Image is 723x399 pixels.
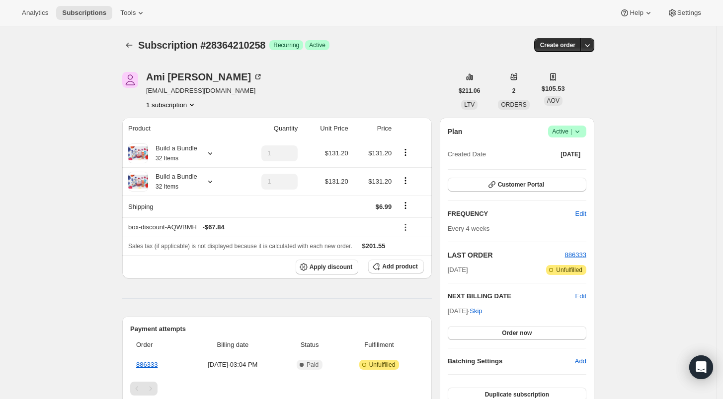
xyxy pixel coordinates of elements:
span: Ami Patel [122,72,138,88]
button: Help [614,6,659,20]
th: Product [122,118,238,139]
span: Skip [470,306,482,316]
span: Add [575,356,586,366]
div: Build a Bundle [148,172,197,192]
button: Skip [464,303,488,319]
span: Tools [120,9,136,17]
button: 886333 [565,250,586,260]
span: Customer Portal [498,181,544,189]
span: Subscription #28364210258 [138,40,265,51]
h2: LAST ORDER [448,250,565,260]
span: [DATE] [561,150,580,158]
button: Edit [569,206,592,222]
h2: FREQUENCY [448,209,575,219]
h2: Payment attempts [130,324,424,334]
button: Apply discount [296,260,359,274]
h2: NEXT BILLING DATE [448,291,575,301]
span: [DATE] [448,265,468,275]
span: Help [630,9,643,17]
span: [EMAIL_ADDRESS][DOMAIN_NAME] [146,86,263,96]
span: Billing date [187,340,279,350]
small: 32 Items [156,155,178,162]
button: Tools [114,6,152,20]
th: Shipping [122,196,238,217]
small: 32 Items [156,183,178,190]
button: Subscriptions [122,38,136,52]
span: $131.20 [368,178,392,185]
span: Create order [540,41,575,49]
button: [DATE] [555,147,586,161]
span: ORDERS [501,101,526,108]
nav: Pagination [130,382,424,396]
span: Created Date [448,149,486,159]
button: 2 [506,84,522,98]
span: Active [552,127,582,136]
span: Duplicate subscription [485,391,549,399]
button: Create order [534,38,581,52]
button: Customer Portal [448,178,586,192]
button: Product actions [146,100,197,110]
a: 886333 [136,361,158,368]
div: Build a Bundle [148,143,197,163]
span: Settings [677,9,701,17]
span: Subscriptions [62,9,106,17]
span: $131.20 [368,149,392,157]
button: Product actions [398,175,413,186]
span: $105.53 [542,84,565,94]
span: Unfulfilled [556,266,582,274]
span: Recurring [273,41,299,49]
span: Fulfillment [340,340,417,350]
span: AOV [547,97,560,104]
button: $211.06 [453,84,486,98]
button: Add product [368,260,423,273]
span: $131.20 [325,178,348,185]
span: $6.99 [376,203,392,210]
h2: Plan [448,127,463,136]
th: Unit Price [301,118,351,139]
span: Analytics [22,9,48,17]
span: LTV [464,101,475,108]
button: Product actions [398,147,413,158]
th: Quantity [238,118,301,139]
span: Active [309,41,325,49]
div: Ami [PERSON_NAME] [146,72,263,82]
span: $201.55 [362,242,386,250]
button: Settings [661,6,707,20]
span: Status [285,340,334,350]
span: - $67.84 [203,222,225,232]
button: Edit [575,291,586,301]
th: Price [351,118,395,139]
span: Order now [502,329,532,337]
span: Every 4 weeks [448,225,490,232]
span: | [571,128,572,135]
div: Open Intercom Messenger [689,355,713,379]
span: [DATE] · 03:04 PM [187,360,279,370]
span: Apply discount [310,263,353,271]
a: 886333 [565,251,586,259]
span: Edit [575,209,586,219]
span: $211.06 [459,87,480,95]
span: $131.20 [325,149,348,157]
button: Shipping actions [398,200,413,211]
div: box-discount-AQWBMH [128,222,392,232]
h6: Batching Settings [448,356,575,366]
button: Analytics [16,6,54,20]
button: Subscriptions [56,6,112,20]
th: Order [130,334,184,356]
span: Unfulfilled [369,361,396,369]
button: Order now [448,326,586,340]
span: 2 [512,87,516,95]
span: Sales tax (if applicable) is not displayed because it is calculated with each new order. [128,243,352,250]
span: Add product [382,263,417,270]
span: [DATE] · [448,307,482,315]
button: Add [569,353,592,369]
span: Paid [307,361,319,369]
